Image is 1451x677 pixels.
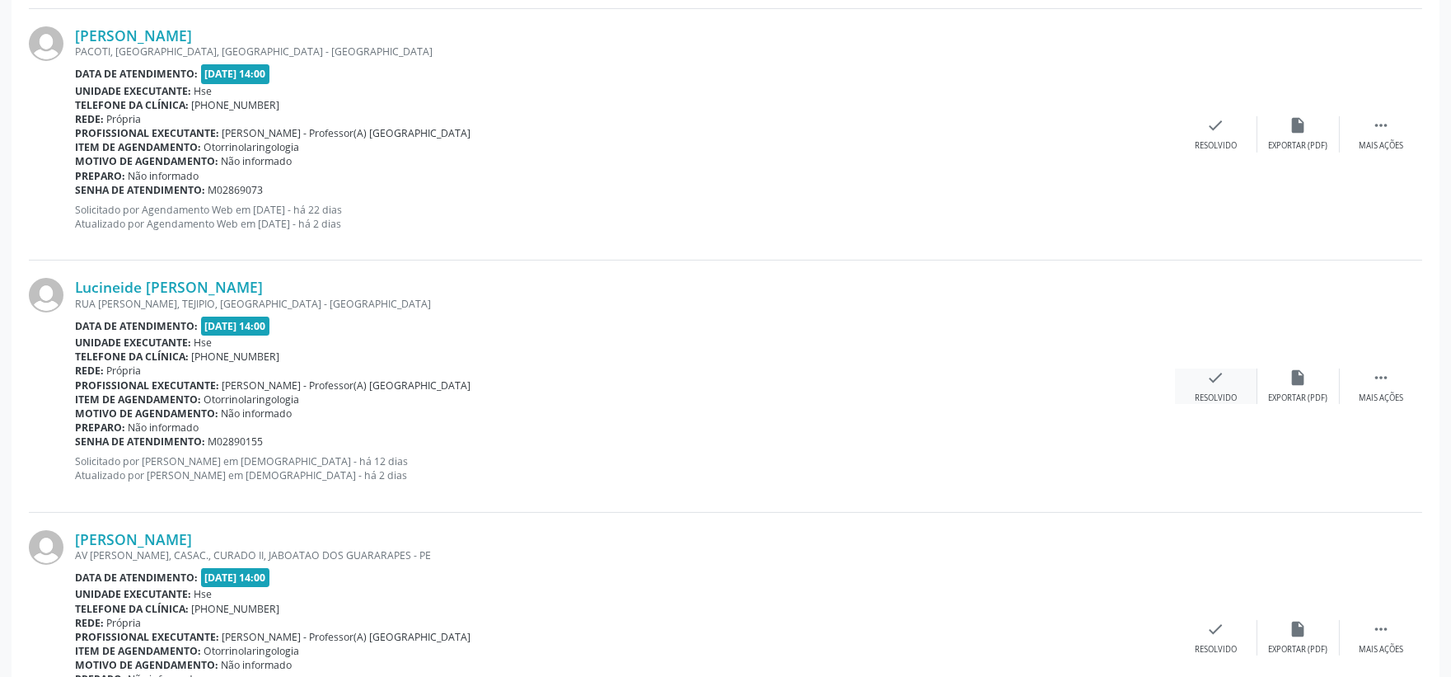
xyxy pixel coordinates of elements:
span: Otorrinolaringologia [204,393,300,407]
a: [PERSON_NAME] [75,530,192,548]
b: Data de atendimento: [75,319,198,333]
span: [DATE] 14:00 [201,64,270,83]
div: AV [PERSON_NAME], CASAC., CURADO II, JABOATAO DOS GUARARAPES - PE [75,548,1175,562]
span: [PHONE_NUMBER] [192,98,280,112]
div: RUA [PERSON_NAME], TEJIPIO, [GEOGRAPHIC_DATA] - [GEOGRAPHIC_DATA] [75,297,1175,311]
span: [PHONE_NUMBER] [192,350,280,364]
div: Exportar (PDF) [1269,140,1328,152]
div: Exportar (PDF) [1269,393,1328,404]
b: Profissional executante: [75,378,219,393]
span: Otorrinolaringologia [204,140,300,154]
div: Resolvido [1195,644,1237,656]
b: Telefone da clínica: [75,350,189,364]
span: Hse [194,336,213,350]
i: check [1207,369,1225,387]
span: Não informado [222,154,293,168]
div: Resolvido [1195,140,1237,152]
div: Mais ações [1359,140,1403,152]
span: Não informado [129,169,199,183]
b: Rede: [75,364,104,378]
i:  [1372,620,1390,638]
span: [PERSON_NAME] - Professor(A) [GEOGRAPHIC_DATA] [222,378,471,393]
b: Rede: [75,616,104,630]
span: Própria [107,616,142,630]
p: Solicitado por [PERSON_NAME] em [DEMOGRAPHIC_DATA] - há 12 dias Atualizado por [PERSON_NAME] em [... [75,454,1175,482]
span: [DATE] 14:00 [201,317,270,336]
img: img [29,278,63,313]
b: Item de agendamento: [75,393,201,407]
p: Solicitado por Agendamento Web em [DATE] - há 22 dias Atualizado por Agendamento Web em [DATE] - ... [75,203,1175,231]
b: Unidade executante: [75,587,191,601]
i:  [1372,369,1390,387]
b: Senha de atendimento: [75,435,205,449]
i: check [1207,116,1225,134]
i:  [1372,116,1390,134]
div: Mais ações [1359,644,1403,656]
a: [PERSON_NAME] [75,26,192,45]
span: [PERSON_NAME] - Professor(A) [GEOGRAPHIC_DATA] [222,630,471,644]
span: Otorrinolaringologia [204,644,300,658]
b: Motivo de agendamento: [75,658,218,672]
b: Telefone da clínica: [75,602,189,616]
span: M02869073 [208,183,264,197]
span: [PERSON_NAME] - Professor(A) [GEOGRAPHIC_DATA] [222,126,471,140]
b: Motivo de agendamento: [75,154,218,168]
b: Telefone da clínica: [75,98,189,112]
b: Rede: [75,112,104,126]
b: Item de agendamento: [75,644,201,658]
b: Data de atendimento: [75,571,198,585]
img: img [29,26,63,61]
a: Lucineide [PERSON_NAME] [75,278,263,296]
b: Item de agendamento: [75,140,201,154]
b: Motivo de agendamento: [75,407,218,421]
span: Hse [194,587,213,601]
span: Própria [107,112,142,126]
div: Mais ações [1359,393,1403,404]
span: M02890155 [208,435,264,449]
span: Não informado [222,658,293,672]
i: insert_drive_file [1290,369,1308,387]
span: Hse [194,84,213,98]
span: [PHONE_NUMBER] [192,602,280,616]
b: Data de atendimento: [75,67,198,81]
b: Unidade executante: [75,84,191,98]
b: Unidade executante: [75,336,191,350]
b: Senha de atendimento: [75,183,205,197]
i: check [1207,620,1225,638]
div: Resolvido [1195,393,1237,404]
b: Profissional executante: [75,630,219,644]
span: [DATE] 14:00 [201,568,270,587]
i: insert_drive_file [1290,116,1308,134]
img: img [29,530,63,565]
span: Não informado [129,421,199,435]
b: Preparo: [75,421,125,435]
span: Própria [107,364,142,378]
b: Preparo: [75,169,125,183]
i: insert_drive_file [1290,620,1308,638]
span: Não informado [222,407,293,421]
div: Exportar (PDF) [1269,644,1328,656]
div: PACOTI, [GEOGRAPHIC_DATA], [GEOGRAPHIC_DATA] - [GEOGRAPHIC_DATA] [75,45,1175,59]
b: Profissional executante: [75,126,219,140]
